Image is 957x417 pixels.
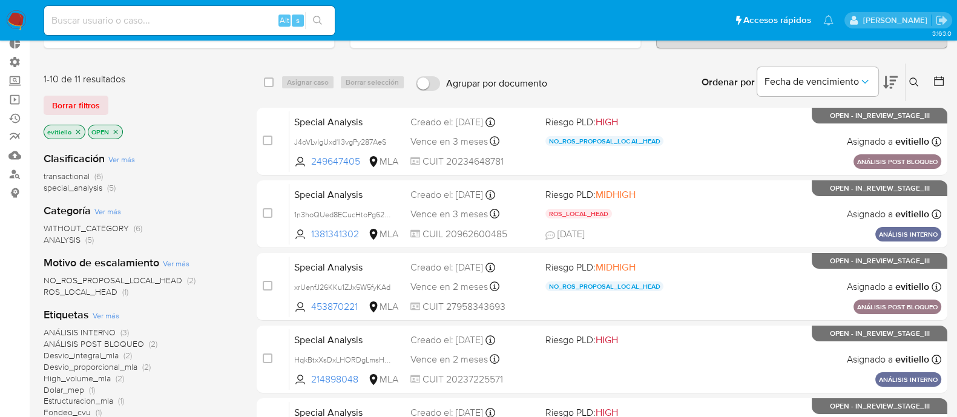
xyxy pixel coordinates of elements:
[280,15,289,26] span: Alt
[932,28,951,38] span: 3.163.0
[296,15,300,26] span: s
[305,12,330,29] button: search-icon
[863,15,931,26] p: emmanuel.vitiello@mercadolibre.com
[44,13,335,28] input: Buscar usuario o caso...
[823,15,834,25] a: Notificaciones
[743,14,811,27] span: Accesos rápidos
[935,14,948,27] a: Salir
